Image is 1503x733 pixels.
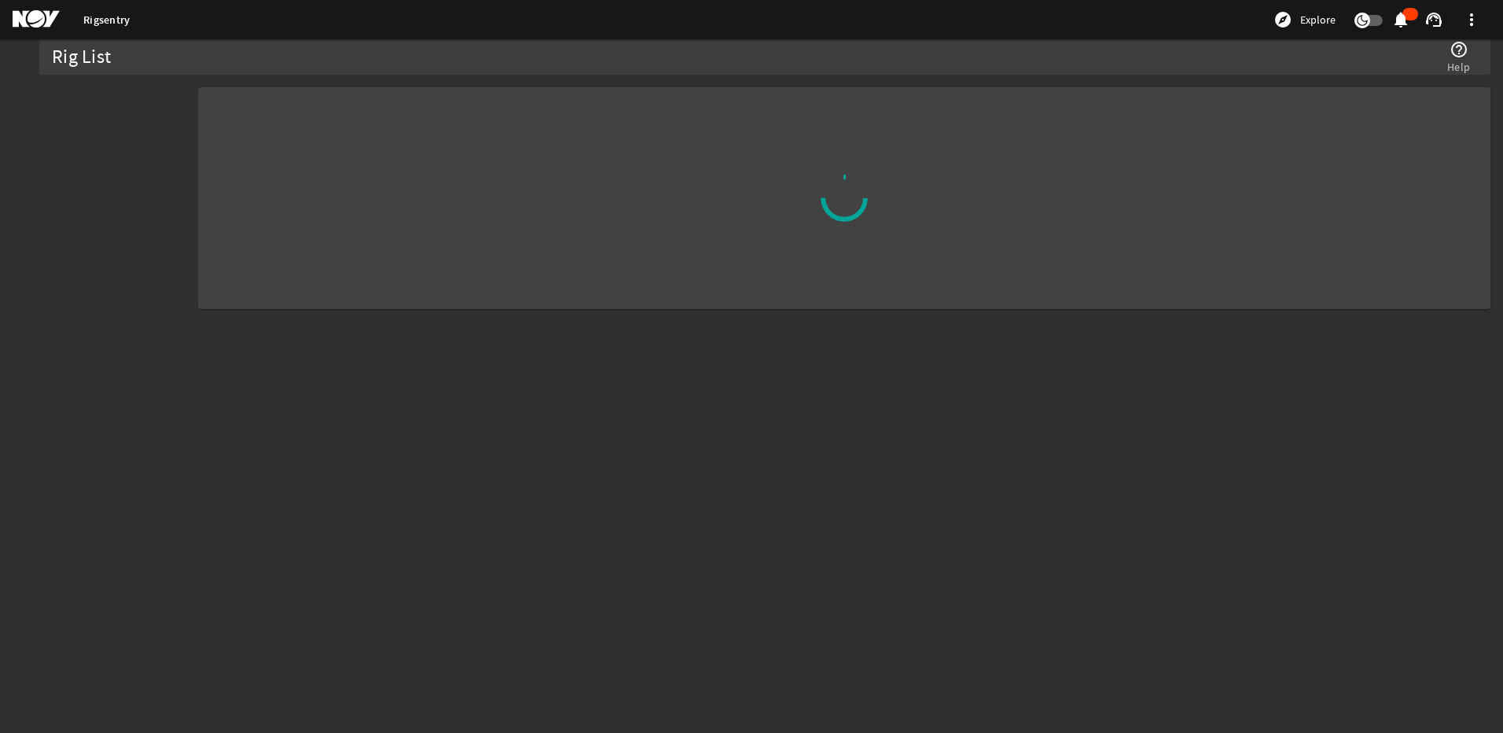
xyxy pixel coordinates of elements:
mat-icon: support_agent [1424,10,1443,29]
span: Explore [1300,12,1336,28]
mat-icon: explore [1273,10,1292,29]
button: Explore [1267,7,1342,32]
button: more_vert [1453,1,1490,39]
a: Rigsentry [83,13,130,28]
div: Rig List [52,50,111,65]
mat-icon: notifications [1391,10,1410,29]
span: Help [1447,59,1470,75]
mat-icon: help_outline [1450,40,1468,59]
